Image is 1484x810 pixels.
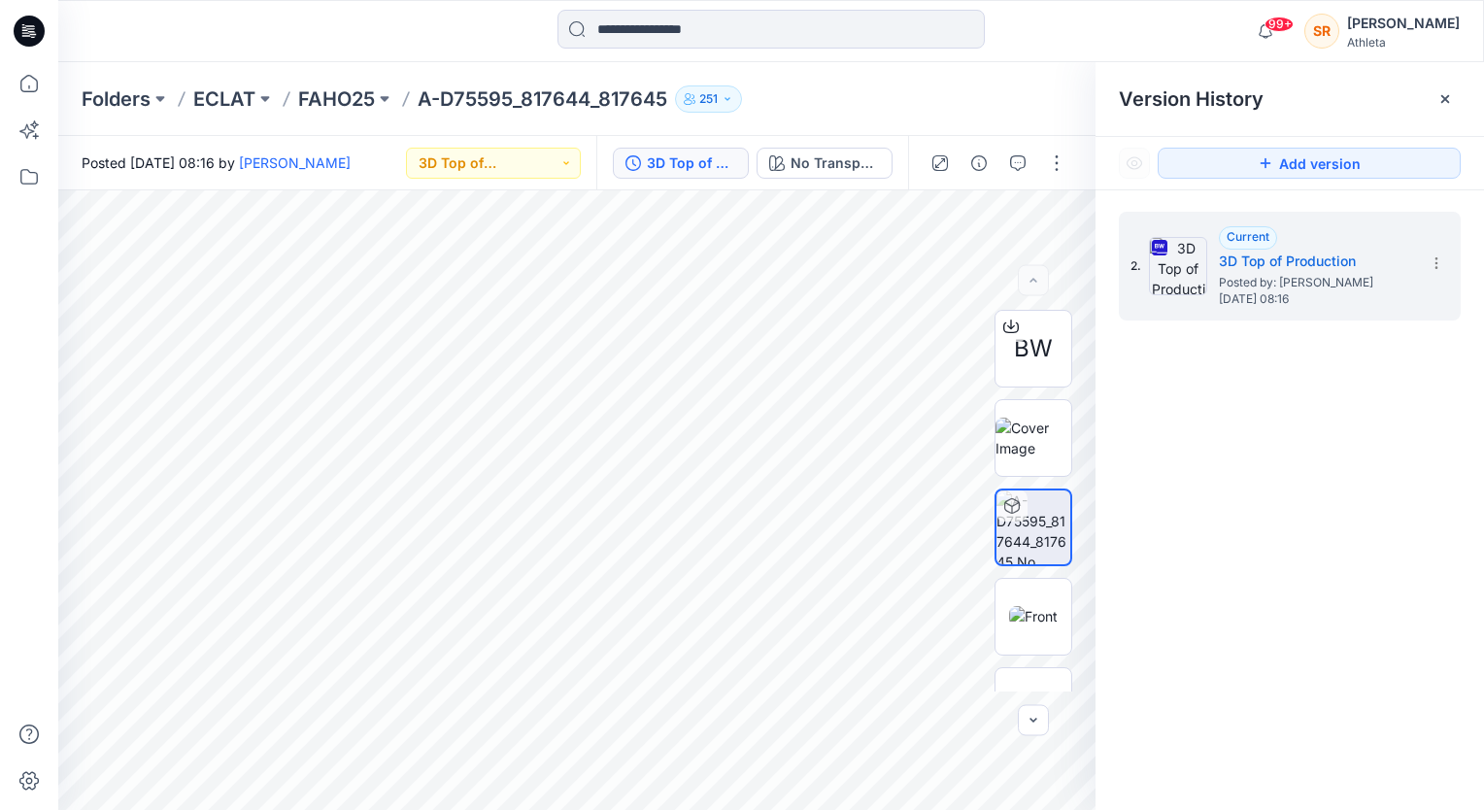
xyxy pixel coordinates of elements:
[791,152,880,174] div: No Transparency
[82,152,351,173] span: Posted [DATE] 08:16 by
[675,85,742,113] button: 251
[1437,91,1453,107] button: Close
[1219,273,1413,292] span: Posted by: Amber Su
[1347,35,1460,50] div: Athleta
[1219,250,1413,273] h5: 3D Top of Production
[1119,87,1264,111] span: Version History
[1130,257,1141,275] span: 2.
[963,148,995,179] button: Details
[82,85,151,113] a: Folders
[1227,229,1269,244] span: Current
[1219,292,1413,306] span: [DATE] 08:16
[995,418,1071,458] img: Cover Image
[239,154,351,171] a: [PERSON_NAME]
[613,148,749,179] button: 3D Top of Production
[1347,12,1460,35] div: [PERSON_NAME]
[1149,237,1207,295] img: 3D Top of Production
[699,88,718,110] p: 251
[1009,606,1058,626] img: Front
[1014,331,1053,366] span: BW
[1265,17,1294,32] span: 99+
[298,85,375,113] a: FAHO25
[757,148,893,179] button: No Transparency
[193,85,255,113] a: ECLAT
[996,490,1070,564] img: A-D75595_817644_817645 No Transparency
[647,152,736,174] div: 3D Top of Production
[1304,14,1339,49] div: SR
[418,85,667,113] p: A-D75595_817644_817645
[1119,148,1150,179] button: Show Hidden Versions
[1158,148,1461,179] button: Add version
